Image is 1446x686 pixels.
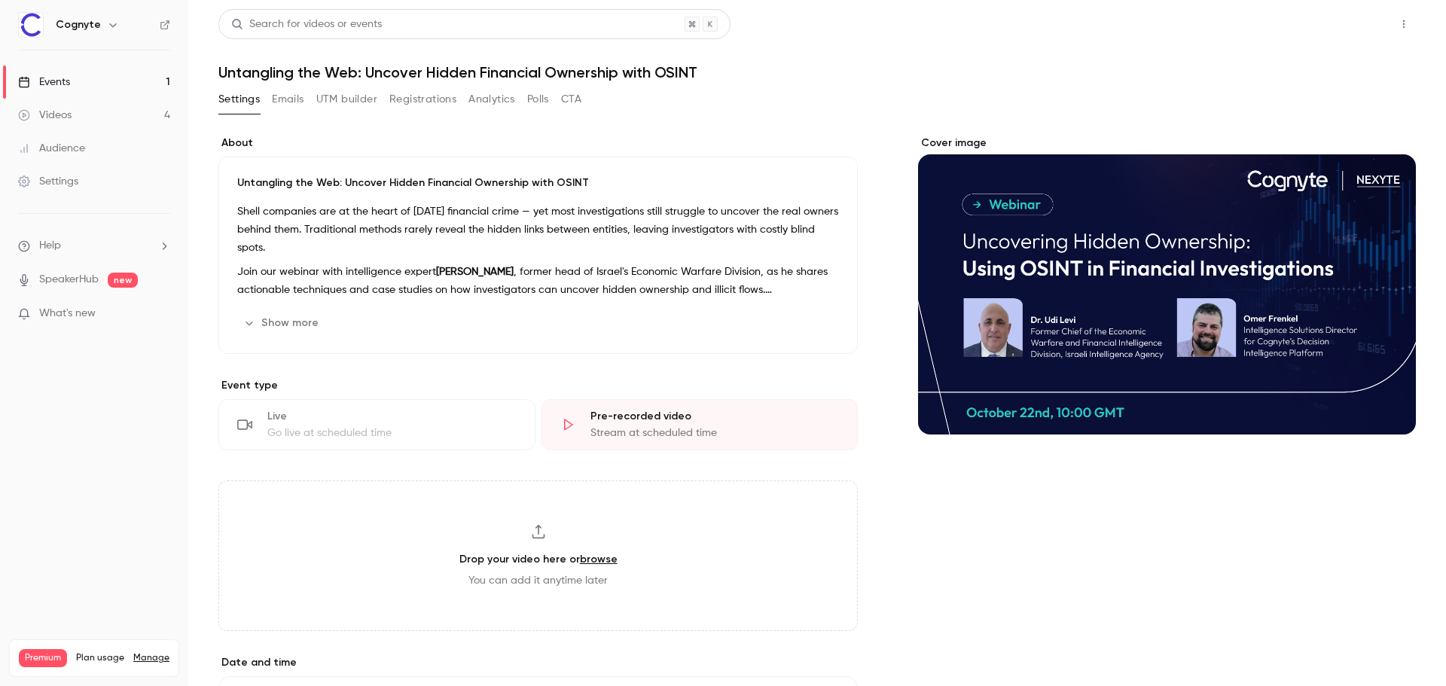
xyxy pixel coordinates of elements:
span: What's new [39,306,96,322]
div: LiveGo live at scheduled time [218,399,535,450]
button: Emails [272,87,304,111]
div: Go live at scheduled time [267,425,517,441]
div: Search for videos or events [231,17,382,32]
button: Settings [218,87,260,111]
span: Plan usage [76,652,124,664]
label: Cover image [918,136,1416,151]
a: browse [580,553,618,566]
div: Settings [18,174,78,189]
button: Registrations [389,87,456,111]
span: Premium [19,649,67,667]
button: Share [1320,9,1380,39]
strong: [PERSON_NAME] [436,267,514,277]
button: Polls [527,87,549,111]
h1: Untangling the Web: Uncover Hidden Financial Ownership with OSINT [218,63,1416,81]
div: Videos [18,108,72,123]
button: Show more [237,311,328,335]
p: Join our webinar with intelligence expert , former head of Israel's Economic Warfare Division, as... [237,263,839,299]
button: CTA [561,87,581,111]
img: Cognyte [19,13,43,37]
button: Analytics [468,87,515,111]
label: Date and time [218,655,858,670]
h3: Drop your video here or [459,551,618,567]
div: Events [18,75,70,90]
div: Pre-recorded videoStream at scheduled time [541,399,859,450]
div: Pre-recorded video [590,409,840,424]
a: Manage [133,652,169,664]
h6: Cognyte [56,17,101,32]
section: Cover image [918,136,1416,434]
a: SpeakerHub [39,272,99,288]
li: help-dropdown-opener [18,238,170,254]
button: UTM builder [316,87,377,111]
div: Stream at scheduled time [590,425,840,441]
div: Audience [18,141,85,156]
span: Help [39,238,61,254]
div: Live [267,409,517,424]
p: Event type [218,378,858,393]
iframe: Noticeable Trigger [152,307,170,321]
span: new [108,273,138,288]
label: About [218,136,858,151]
p: Untangling the Web: Uncover Hidden Financial Ownership with OSINT [237,175,839,191]
p: Shell companies are at the heart of [DATE] financial crime — yet most investigations still strugg... [237,203,839,257]
span: You can add it anytime later [468,573,608,588]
